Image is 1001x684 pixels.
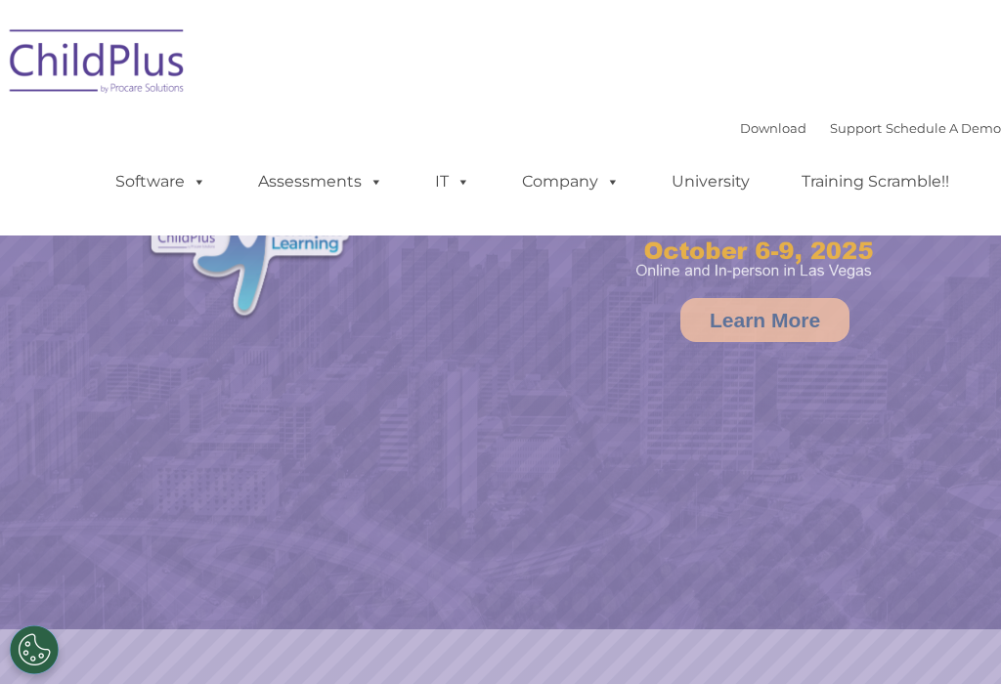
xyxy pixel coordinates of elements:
a: Company [502,162,639,201]
a: University [652,162,769,201]
a: Software [96,162,226,201]
font: | [740,120,1001,136]
a: Assessments [239,162,403,201]
a: IT [415,162,490,201]
button: Cookies Settings [10,625,59,674]
a: Support [830,120,882,136]
a: Download [740,120,806,136]
a: Training Scramble!! [782,162,969,201]
a: Learn More [680,298,849,342]
a: Schedule A Demo [886,120,1001,136]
